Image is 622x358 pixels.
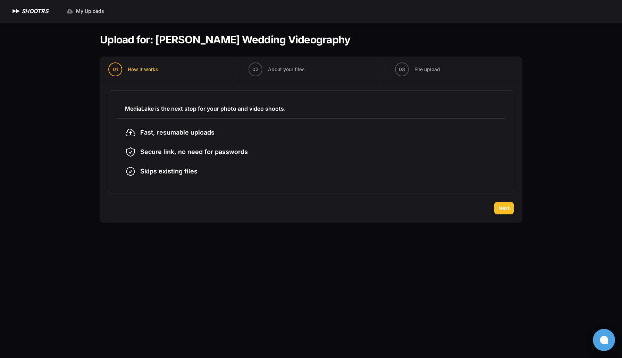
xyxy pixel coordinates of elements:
span: Fast, resumable uploads [140,128,215,137]
span: 03 [399,66,405,73]
span: About your files [268,66,305,73]
span: Next [498,205,510,212]
span: 02 [252,66,259,73]
span: My Uploads [76,8,104,15]
span: Secure link, no need for passwords [140,147,248,157]
h3: MediaLake is the next stop for your photo and video shoots. [125,104,497,113]
a: My Uploads [62,5,108,17]
button: 03 File upload [387,57,448,82]
button: 02 About your files [240,57,313,82]
img: SHOOTRS [11,7,22,15]
h1: Upload for: [PERSON_NAME] Wedding Videography [100,33,350,46]
span: File upload [414,66,440,73]
button: 01 How it works [100,57,167,82]
span: How it works [128,66,158,73]
span: 01 [113,66,118,73]
button: Next [494,202,514,214]
h1: SHOOTRS [22,7,48,15]
button: Open chat window [593,329,615,351]
a: SHOOTRS SHOOTRS [11,7,48,15]
span: Skips existing files [140,167,197,176]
